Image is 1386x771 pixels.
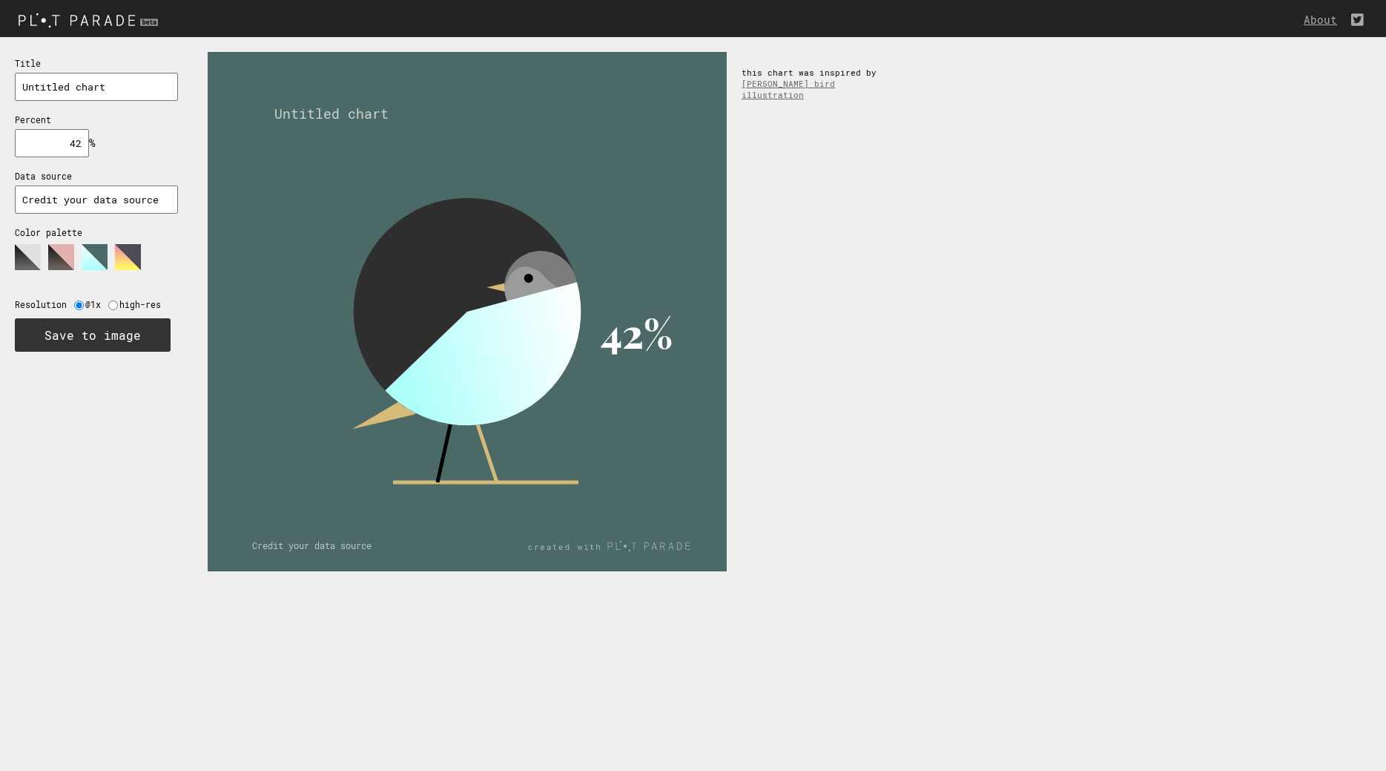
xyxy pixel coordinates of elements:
[15,171,178,182] p: Data source
[274,105,389,122] text: Untitled chart
[1304,13,1344,27] a: About
[15,318,171,352] button: Save to image
[252,539,372,551] text: Credit your data source
[15,299,74,310] label: Resolution
[119,299,168,310] label: high-res
[85,299,108,310] label: @1x
[727,52,905,115] div: this chart was inspired by
[742,78,835,100] a: [PERSON_NAME] bird illustration
[601,306,673,359] text: 42%
[15,114,178,125] p: Percent
[15,227,178,238] p: Color palette
[15,58,178,69] p: Title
